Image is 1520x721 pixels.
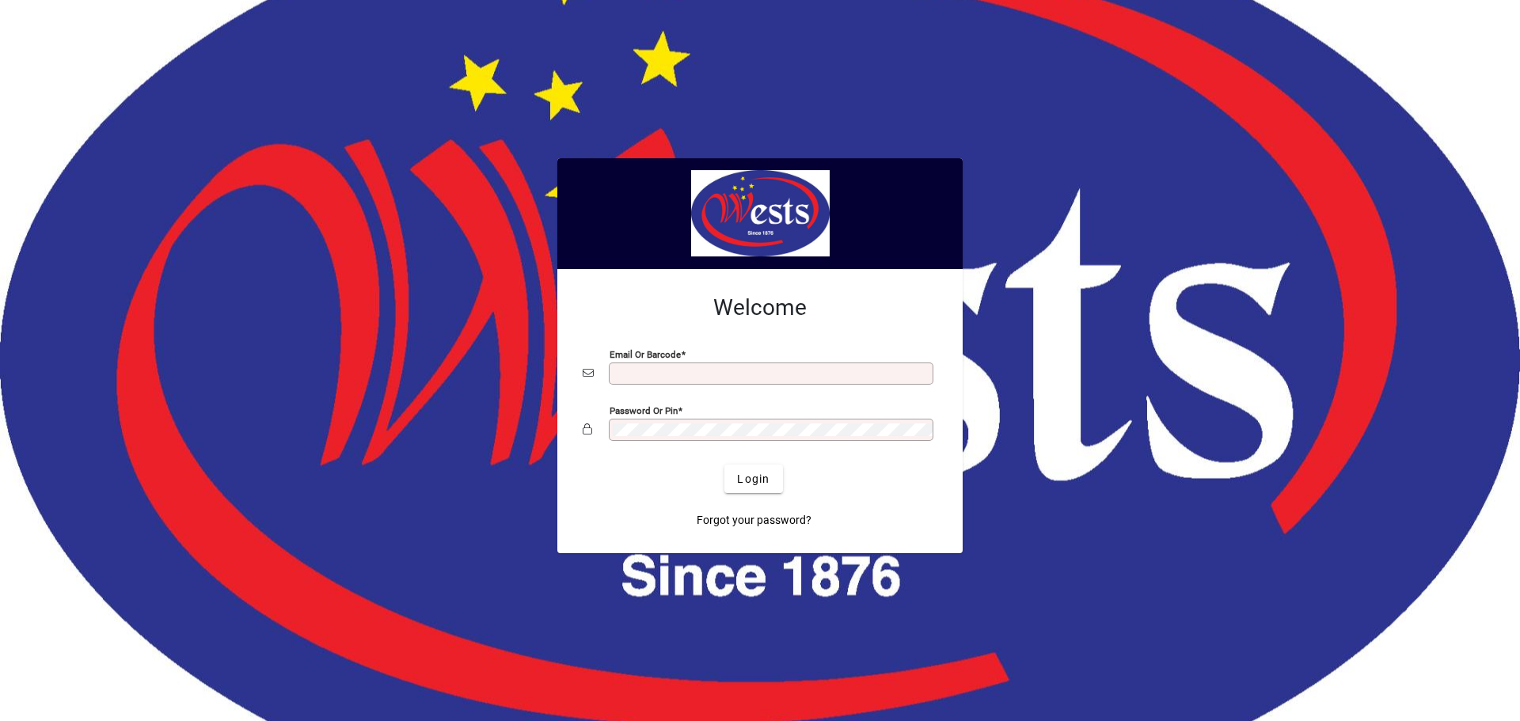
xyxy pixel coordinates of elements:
h2: Welcome [583,294,937,321]
a: Forgot your password? [690,506,818,534]
mat-label: Email or Barcode [610,349,681,360]
button: Login [724,465,782,493]
mat-label: Password or Pin [610,405,678,416]
span: Forgot your password? [697,512,811,529]
span: Login [737,471,769,488]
